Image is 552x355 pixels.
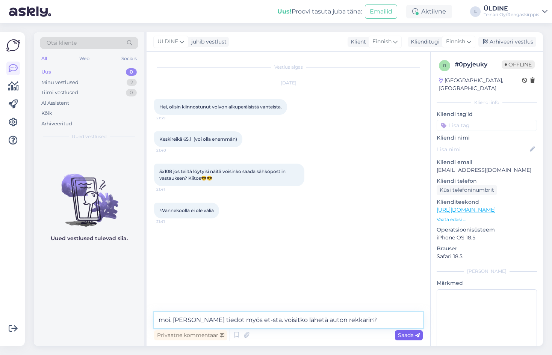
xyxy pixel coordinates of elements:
div: Minu vestlused [41,79,79,86]
div: ÜLDINE [484,6,539,12]
p: Safari 18.5 [437,253,537,260]
div: Socials [120,54,138,63]
p: Klienditeekond [437,198,537,206]
p: [EMAIL_ADDRESS][DOMAIN_NAME] [437,166,537,174]
span: Uued vestlused [72,133,107,140]
a: ÜLDINETeinari Oy/Rengaskirppis [484,6,547,18]
div: Aktiivne [406,5,452,18]
div: Vestlus algas [154,64,423,71]
p: Kliendi telefon [437,177,537,185]
button: Emailid [365,5,397,19]
div: juhib vestlust [188,38,227,46]
p: Brauser [437,245,537,253]
div: Kliendi info [437,99,537,106]
div: 0 [126,68,137,76]
span: ^Vannekoolla ei ole väliä [159,208,214,213]
div: Web [78,54,91,63]
div: Arhiveeritud [41,120,72,128]
span: 21:41 [156,187,185,192]
div: [DATE] [154,80,423,86]
div: All [40,54,48,63]
div: Kõik [41,110,52,117]
div: 0 [126,89,137,96]
p: iPhone OS 18.5 [437,234,537,242]
div: # 0pyjeuky [455,60,502,69]
b: Uus! [277,8,292,15]
span: Finnish [372,38,392,46]
input: Lisa nimi [437,145,528,153]
div: Klienditugi [408,38,440,46]
textarea: moi. [PERSON_NAME] tiedot myös et-sta. voisitko lähetä auton rekkarin? [154,312,423,328]
div: [GEOGRAPHIC_DATA], [GEOGRAPHIC_DATA] [439,77,522,92]
span: Finnish [446,38,465,46]
p: Kliendi email [437,158,537,166]
img: Askly Logo [6,38,20,53]
div: [PERSON_NAME] [437,268,537,275]
p: Uued vestlused tulevad siia. [51,235,128,242]
p: Kliendi nimi [437,134,537,142]
div: AI Assistent [41,99,69,107]
div: Privaatne kommentaar [154,330,227,340]
div: Klient [348,38,366,46]
span: Otsi kliente [47,39,77,47]
div: 2 [127,79,137,86]
div: Teinari Oy/Rengaskirppis [484,12,539,18]
p: Märkmed [437,279,537,287]
span: 21:39 [156,115,185,121]
span: Hei, olisin kiinnostunut volvon alkuperäisistä vanteista. [159,104,282,110]
span: 21:41 [156,219,185,224]
p: Vaata edasi ... [437,216,537,223]
div: Küsi telefoninumbrit [437,185,497,195]
span: Saada [398,332,420,338]
a: [URL][DOMAIN_NAME] [437,206,496,213]
span: 0 [443,63,446,68]
img: No chats [34,160,144,228]
input: Lisa tag [437,120,537,131]
span: 5x108 jos teiltä löytyisi näitä voisinko saada sähköpostiin vastauksen? Kiitos😎😎 [159,168,287,181]
div: Tiimi vestlused [41,89,78,96]
span: Offline [502,60,535,69]
span: ÜLDINE [157,38,178,46]
p: Kliendi tag'id [437,110,537,118]
div: Arhiveeri vestlus [478,37,536,47]
span: 21:40 [156,147,185,153]
div: Proovi tasuta juba täna: [277,7,362,16]
div: Uus [41,68,51,76]
span: Keskireikä 65.1 (voi olla enemmän) [159,136,237,142]
div: L [470,6,481,17]
p: Operatsioonisüsteem [437,226,537,234]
